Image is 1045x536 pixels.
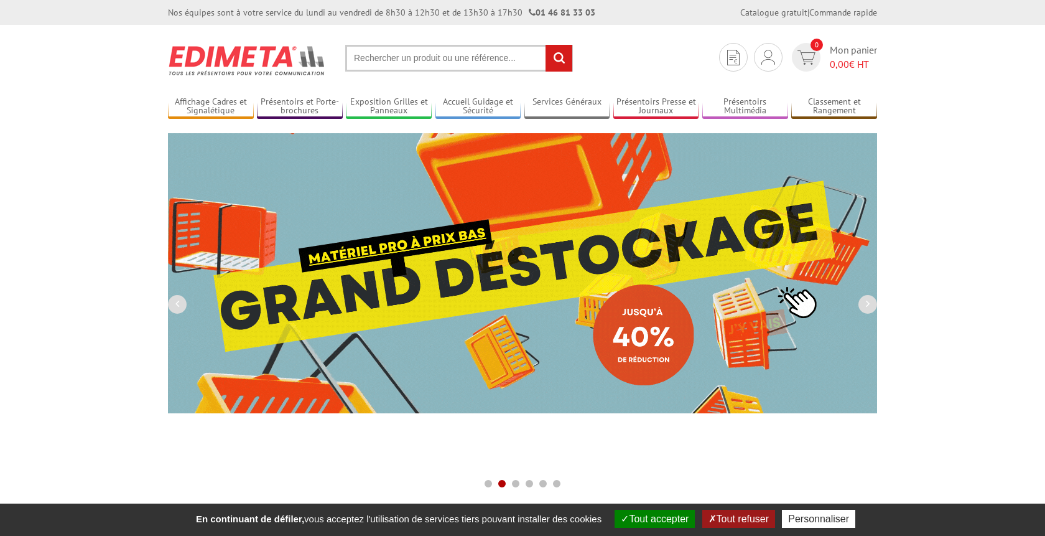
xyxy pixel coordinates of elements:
[830,43,877,72] span: Mon panier
[740,6,877,19] div: |
[615,510,695,528] button: Tout accepter
[168,37,327,83] img: Présentoir, panneau, stand - Edimeta - PLV, affichage, mobilier bureau, entreprise
[257,96,343,117] a: Présentoirs et Porte-brochures
[196,514,304,524] strong: En continuant de défiler,
[789,43,877,72] a: devis rapide 0 Mon panier 0,00€ HT
[529,7,595,18] strong: 01 46 81 33 03
[168,6,595,19] div: Nos équipes sont à votre service du lundi au vendredi de 8h30 à 12h30 et de 13h30 à 17h30
[435,96,521,117] a: Accueil Guidage et Sécurité
[791,96,877,117] a: Classement et Rangement
[830,57,877,72] span: € HT
[346,96,432,117] a: Exposition Grilles et Panneaux
[702,510,775,528] button: Tout refuser
[761,50,775,65] img: devis rapide
[740,7,807,18] a: Catalogue gratuit
[546,45,572,72] input: rechercher
[727,50,740,65] img: devis rapide
[782,510,855,528] button: Personnaliser (fenêtre modale)
[702,96,788,117] a: Présentoirs Multimédia
[797,50,815,65] img: devis rapide
[809,7,877,18] a: Commande rapide
[190,514,608,524] span: vous acceptez l'utilisation de services tiers pouvant installer des cookies
[830,58,849,70] span: 0,00
[810,39,823,51] span: 0
[524,96,610,117] a: Services Généraux
[345,45,573,72] input: Rechercher un produit ou une référence...
[168,96,254,117] a: Affichage Cadres et Signalétique
[613,96,699,117] a: Présentoirs Presse et Journaux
